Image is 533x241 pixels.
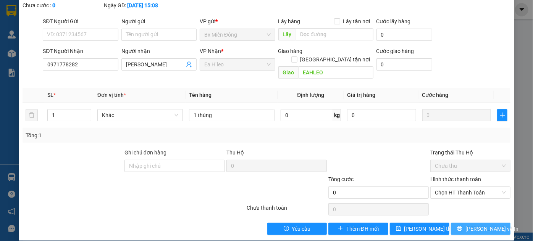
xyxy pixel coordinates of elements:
[200,17,275,26] div: VP gửi
[121,17,197,26] div: Người gửi
[376,48,414,54] label: Cước giao hàng
[47,92,53,98] span: SL
[52,2,55,8] b: 0
[333,109,341,121] span: kg
[297,92,325,98] span: Định lượng
[55,25,108,35] div: 0933041093
[347,92,375,98] span: Giá trị hàng
[278,18,300,24] span: Lấy hàng
[297,55,373,64] span: [GEOGRAPHIC_DATA] tận nơi
[104,1,184,10] div: Ngày GD:
[299,66,373,79] input: Dọc đường
[43,47,118,55] div: SĐT Người Nhận
[296,28,373,40] input: Dọc đường
[284,226,289,232] span: exclamation-circle
[6,7,18,15] span: Gửi:
[328,176,354,182] span: Tổng cước
[328,223,388,235] button: plusThêm ĐH mới
[497,109,507,121] button: plus
[390,223,449,235] button: save[PERSON_NAME] thay đổi
[435,160,506,172] span: Chưa thu
[128,2,158,8] b: [DATE] 15:08
[457,226,462,232] span: printer
[102,109,178,121] span: Khác
[189,109,275,121] input: VD: Bàn, Ghế
[422,109,491,121] input: 0
[26,131,206,140] div: Tổng: 1
[278,28,296,40] span: Lấy
[396,226,401,232] span: save
[376,58,432,71] input: Cước giao hàng
[246,204,328,217] div: Chưa thanh toán
[124,149,166,156] label: Ghi chú đơn hàng
[73,52,84,63] span: SL
[204,59,270,70] span: Ea H`leo
[404,225,465,233] span: [PERSON_NAME] thay đổi
[23,1,103,10] div: Chưa cước :
[340,17,373,26] span: Lấy tận nơi
[376,18,411,24] label: Cước lấy hàng
[6,53,108,62] div: Tên hàng: 1 túm ( : 1 )
[422,92,449,98] span: Cước hàng
[26,109,38,121] button: delete
[376,29,432,41] input: Cước lấy hàng
[346,225,379,233] span: Thêm ĐH mới
[43,17,118,26] div: SĐT Người Gửi
[55,7,73,15] span: Nhận:
[465,225,519,233] span: [PERSON_NAME] và In
[200,48,221,54] span: VP Nhận
[204,29,270,40] span: Bx Miền Đông
[278,48,303,54] span: Giao hàng
[430,148,510,157] div: Trạng thái Thu Hộ
[124,160,225,172] input: Ghi chú đơn hàng
[267,223,327,235] button: exclamation-circleYêu cầu
[55,6,108,16] div: Ea H`leo
[338,226,343,232] span: plus
[435,187,506,198] span: Chọn HT Thanh Toán
[292,225,311,233] span: Yêu cầu
[186,61,192,67] span: user-add
[121,47,197,55] div: Người nhận
[226,149,244,156] span: Thu Hộ
[278,66,299,79] span: Giao
[97,92,126,98] span: Đơn vị tính
[430,176,481,182] label: Hình thức thanh toán
[451,223,510,235] button: printer[PERSON_NAME] và In
[497,112,507,118] span: plus
[189,92,212,98] span: Tên hàng
[6,6,49,25] div: Bx Miền Đông
[53,40,63,48] span: CC
[55,16,108,25] div: anh xuân 2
